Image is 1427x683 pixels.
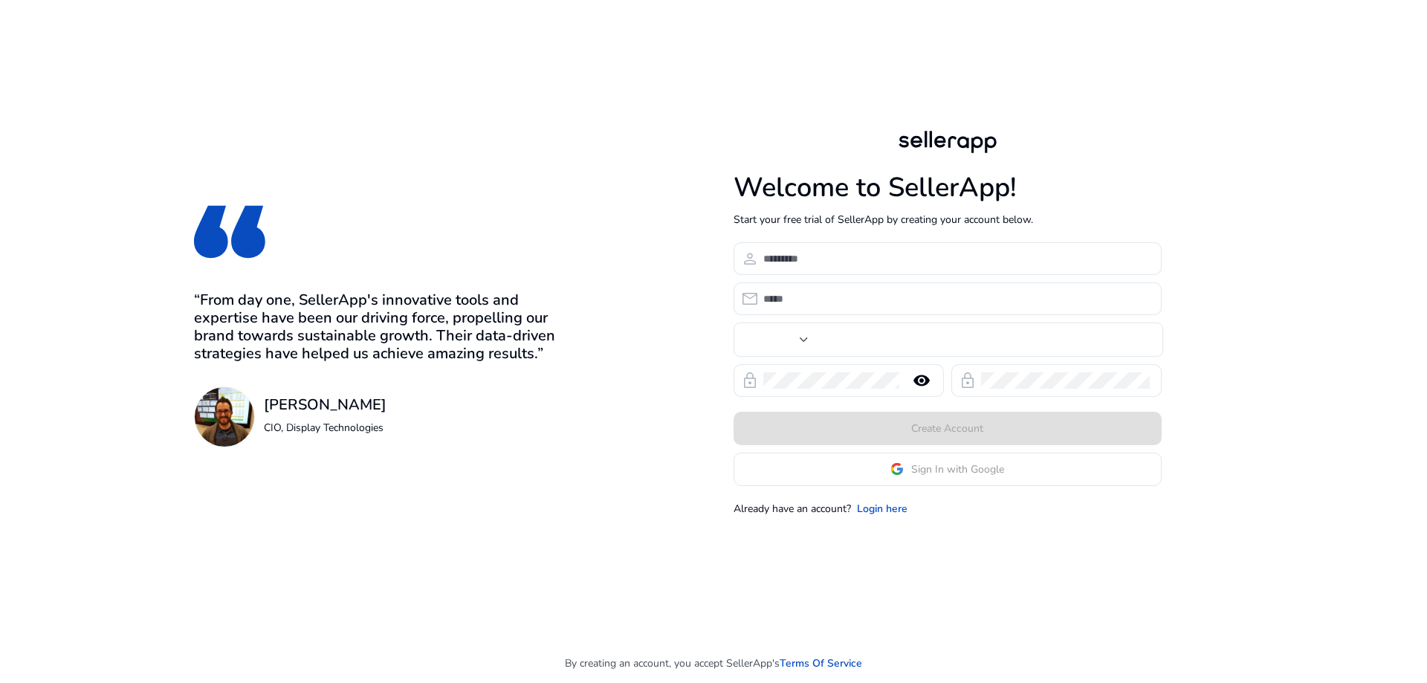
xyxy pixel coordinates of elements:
span: lock [959,372,977,389]
span: email [741,290,759,308]
h3: [PERSON_NAME] [264,396,386,414]
h3: “From day one, SellerApp's innovative tools and expertise have been our driving force, propelling... [194,291,575,363]
p: Already have an account? [734,501,851,517]
p: Start your free trial of SellerApp by creating your account below. [734,212,1162,227]
mat-icon: remove_red_eye [904,372,939,389]
a: Login here [857,501,907,517]
span: lock [741,372,759,389]
h1: Welcome to SellerApp! [734,172,1162,204]
span: person [741,250,759,268]
a: Terms Of Service [780,656,862,671]
p: CIO, Display Technologies [264,420,386,436]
